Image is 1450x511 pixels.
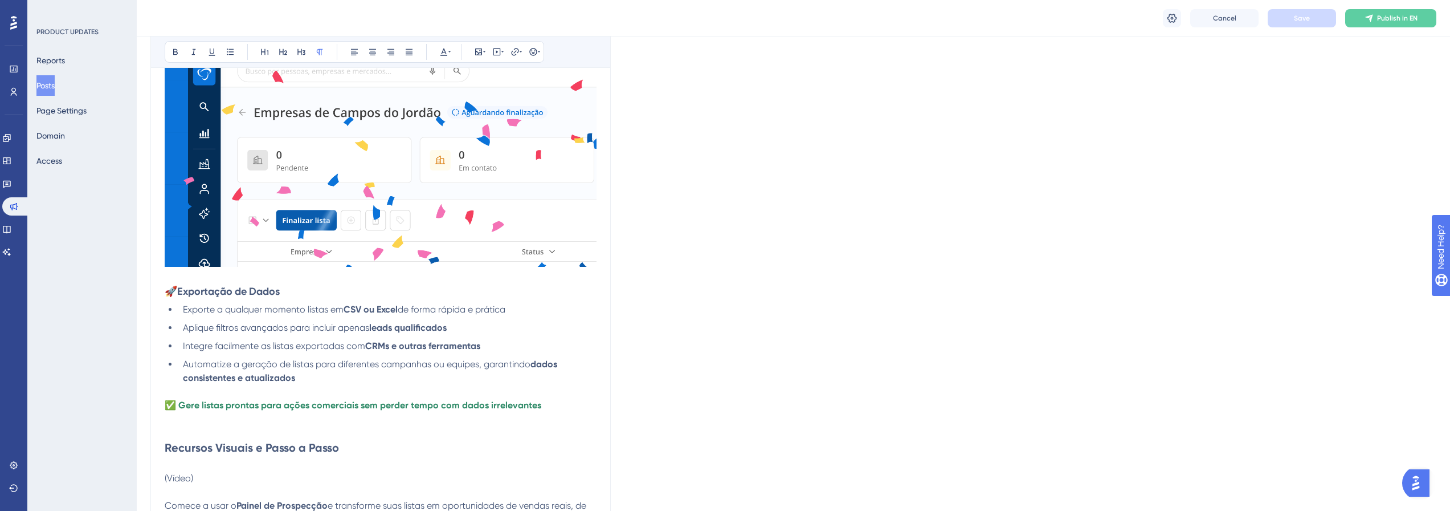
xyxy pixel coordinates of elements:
[36,125,65,146] button: Domain
[365,340,480,351] strong: CRMs e outras ferramentas
[36,151,62,171] button: Access
[36,27,99,36] div: PRODUCT UPDATES
[36,100,87,121] button: Page Settings
[183,340,365,351] span: Integre facilmente as listas exportadas com
[183,322,369,333] span: Aplique filtros avançados para incluir apenas
[1377,14,1418,23] span: Publish in EN
[1190,9,1259,27] button: Cancel
[344,304,398,315] strong: CSV ou Excel
[165,400,541,411] strong: ✅ Gere listas prontas para ações comerciais sem perder tempo com dados irrelevantes
[398,304,505,315] span: de forma rápida e prática
[165,500,236,511] span: Comece a usar o
[165,441,339,455] strong: Recursos Visuais e Passo a Passo
[36,50,65,71] button: Reports
[236,500,328,511] strong: Painel de Prospecção
[36,75,55,96] button: Posts
[1213,14,1236,23] span: Cancel
[1345,9,1436,27] button: Publish in EN
[183,359,530,370] span: Automatize a geração de listas para diferentes campanhas ou equipes, garantindo
[27,3,71,17] span: Need Help?
[1294,14,1310,23] span: Save
[1402,466,1436,500] iframe: UserGuiding AI Assistant Launcher
[1268,9,1336,27] button: Save
[369,322,447,333] strong: leads qualificados
[165,285,280,298] strong: 🚀Exportação de Dados
[165,473,193,484] span: (Vídeo)
[183,304,344,315] span: Exporte a qualquer momento listas em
